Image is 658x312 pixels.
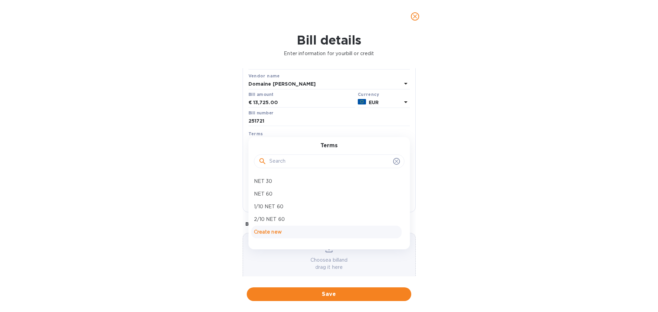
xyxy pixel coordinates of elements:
[5,33,653,47] h1: Bill details
[254,216,399,223] p: 2/10 NET 60
[252,290,406,298] span: Save
[245,221,413,227] p: Bill image
[254,178,399,185] p: NET 30
[254,228,399,236] p: Create new
[248,98,253,108] div: €
[243,257,415,271] p: Choose a bill and drag it here
[254,190,399,198] p: NET 60
[5,50,653,57] p: Enter information for your bill or credit
[248,116,410,126] input: Enter bill number
[407,8,423,25] button: close
[248,92,273,97] label: Bill amount
[247,287,411,301] button: Save
[248,139,279,146] p: Select terms
[320,142,338,149] h3: Terms
[358,92,379,97] b: Currency
[253,98,355,108] input: € Enter bill amount
[269,156,390,166] input: Search
[248,81,316,87] b: Domaine [PERSON_NAME]
[369,100,379,105] b: EUR
[254,203,399,210] p: 1/10 NET 60
[248,131,263,136] b: Terms
[248,73,280,78] b: Vendor name
[248,111,273,115] label: Bill number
